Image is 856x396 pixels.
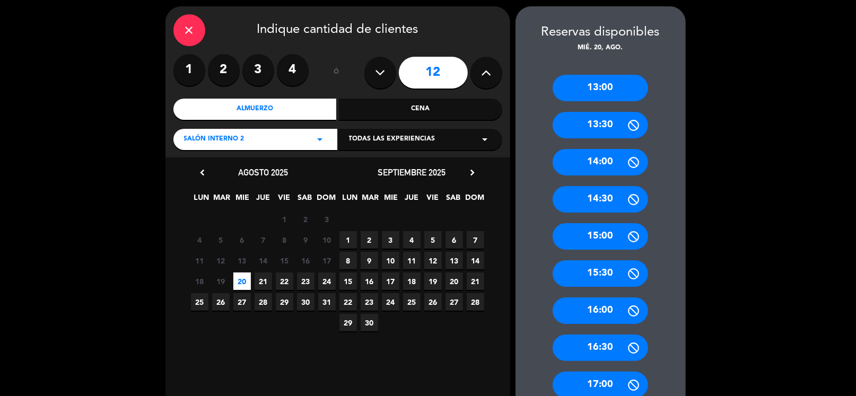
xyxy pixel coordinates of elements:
[255,272,272,290] span: 21
[553,75,648,101] div: 13:00
[403,231,421,249] span: 4
[233,231,251,249] span: 6
[424,252,442,269] span: 12
[424,293,442,311] span: 26
[191,293,208,311] span: 25
[467,252,484,269] span: 14
[446,293,463,311] span: 27
[444,191,462,209] span: SAB
[339,272,357,290] span: 15
[553,297,648,324] div: 16:00
[361,314,378,331] span: 30
[318,272,336,290] span: 24
[403,293,421,311] span: 25
[318,293,336,311] span: 31
[255,293,272,311] span: 28
[349,134,435,145] span: Todas las experiencias
[553,112,648,138] div: 13:30
[339,314,357,331] span: 29
[339,252,357,269] span: 8
[424,272,442,290] span: 19
[233,252,251,269] span: 13
[339,293,357,311] span: 22
[233,293,251,311] span: 27
[319,54,354,91] div: ó
[297,252,315,269] span: 16
[297,293,315,311] span: 30
[191,252,208,269] span: 11
[479,133,492,146] i: arrow_drop_down
[382,272,399,290] span: 17
[255,231,272,249] span: 7
[276,231,293,249] span: 8
[553,186,648,213] div: 14:30
[403,191,421,209] span: JUE
[446,231,463,249] span: 6
[361,293,378,311] span: 23
[378,167,446,178] span: septiembre 2025
[212,293,230,311] span: 26
[467,167,478,178] i: chevron_right
[382,293,399,311] span: 24
[446,272,463,290] span: 20
[242,54,274,86] label: 3
[314,133,327,146] i: arrow_drop_down
[212,231,230,249] span: 5
[403,252,421,269] span: 11
[276,272,293,290] span: 22
[382,231,399,249] span: 3
[297,231,315,249] span: 9
[553,260,648,287] div: 15:30
[424,231,442,249] span: 5
[297,272,315,290] span: 23
[465,191,483,209] span: DOM
[173,14,502,46] div: Indique cantidad de clientes
[361,252,378,269] span: 9
[193,191,210,209] span: LUN
[197,167,208,178] i: chevron_left
[208,54,240,86] label: 2
[296,191,313,209] span: SAB
[318,231,336,249] span: 10
[233,272,251,290] span: 20
[361,272,378,290] span: 16
[403,272,421,290] span: 18
[213,191,231,209] span: MAR
[341,191,359,209] span: LUN
[234,191,251,209] span: MIE
[467,231,484,249] span: 7
[173,54,205,86] label: 1
[191,272,208,290] span: 18
[318,252,336,269] span: 17
[239,167,289,178] span: agosto 2025
[183,24,196,37] i: close
[318,210,336,228] span: 3
[297,210,315,228] span: 2
[184,134,244,145] span: Salón Interno 2
[516,22,686,43] div: Reservas disponibles
[255,252,272,269] span: 14
[362,191,379,209] span: MAR
[382,191,400,209] span: MIE
[275,191,293,209] span: VIE
[553,223,648,250] div: 15:00
[317,191,334,209] span: DOM
[467,293,484,311] span: 28
[339,231,357,249] span: 1
[516,43,686,54] div: mié. 20, ago.
[382,252,399,269] span: 10
[424,191,441,209] span: VIE
[276,252,293,269] span: 15
[212,252,230,269] span: 12
[191,231,208,249] span: 4
[339,99,502,120] div: Cena
[553,149,648,175] div: 14:00
[446,252,463,269] span: 13
[277,54,309,86] label: 4
[276,210,293,228] span: 1
[255,191,272,209] span: JUE
[361,231,378,249] span: 2
[467,272,484,290] span: 21
[212,272,230,290] span: 19
[276,293,293,311] span: 29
